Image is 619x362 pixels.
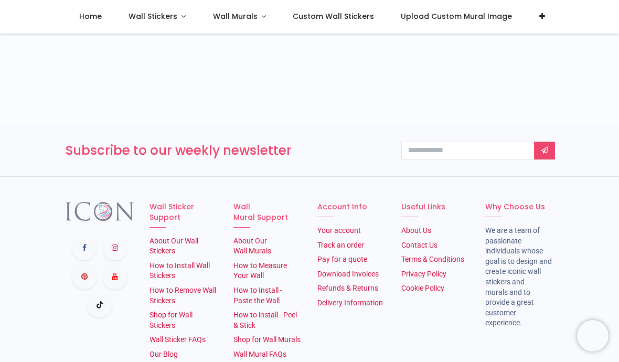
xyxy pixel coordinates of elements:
[66,142,386,159] h3: Subscribe to our weekly newsletter
[150,202,218,222] h6: Wall Sticker Support
[213,11,258,22] span: Wall Murals
[317,299,383,307] a: Delivery Information
[401,11,512,22] span: Upload Custom Mural Image
[233,202,302,222] h6: Wall Mural Support
[293,11,374,22] span: Custom Wall Stickers
[577,320,609,352] iframe: Brevo live chat
[401,202,469,212] h6: Useful Links
[401,241,437,249] a: Contact Us
[150,286,216,305] a: How to Remove Wall Stickers
[233,286,282,305] a: How to Install - Paste the Wall
[233,350,286,358] a: Wall Mural FAQs
[150,261,210,280] a: How to Install Wall Stickers
[129,11,177,22] span: Wall Stickers
[150,350,178,358] a: Our Blog
[485,202,553,212] h6: Why Choose Us
[401,255,464,263] a: Terms & Conditions
[401,270,446,278] a: Privacy Policy
[317,226,361,235] a: Your account
[317,255,367,263] a: Pay for a quote
[233,311,297,329] a: How to install - Peel & Stick
[317,202,386,212] h6: Account Info
[485,226,553,328] li: We are a team of passionate individuals whose goal is to design and create iconic wall stickers a...
[317,270,379,278] a: Download Invoices
[150,335,206,344] a: Wall Sticker FAQs
[150,311,193,329] a: Shop for Wall Stickers
[401,284,444,292] a: Cookie Policy
[79,11,102,22] span: Home
[150,237,198,255] a: About Our Wall Stickers
[401,226,431,235] a: About Us​
[317,284,378,292] a: Refunds & Returns
[66,18,553,91] iframe: Customer reviews powered by Trustpilot
[233,261,287,280] a: How to Measure Your Wall
[317,241,364,249] a: Track an order
[233,335,301,344] a: Shop for Wall Murals
[233,237,271,255] a: About Our Wall Murals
